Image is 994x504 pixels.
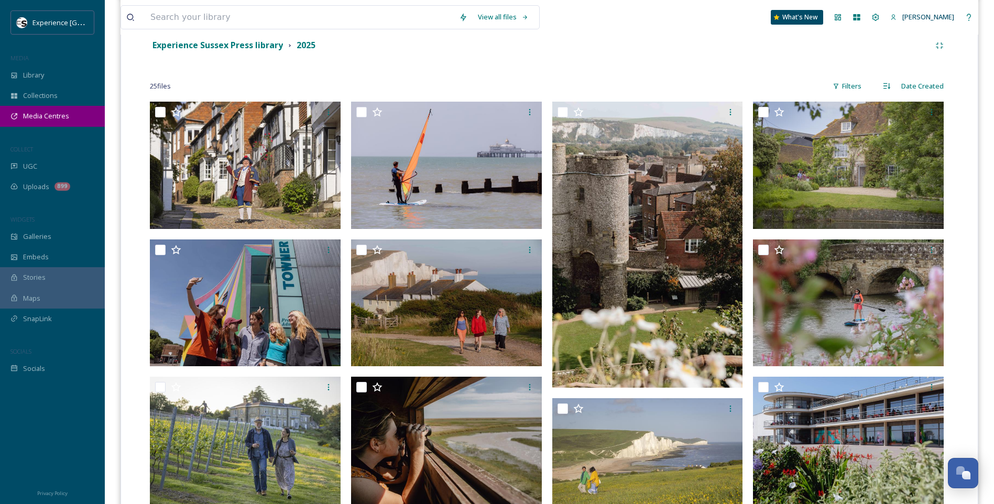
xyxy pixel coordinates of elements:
[896,76,949,96] div: Date Created
[351,102,542,229] img: GTR_0204-29_WEB.jpg
[150,102,341,229] img: Rye Town Crier high-33.jpg
[23,293,40,303] span: Maps
[37,486,68,499] a: Privacy Policy
[10,54,29,62] span: MEDIA
[885,7,959,27] a: [PERSON_NAME]
[23,161,37,171] span: UGC
[827,76,867,96] div: Filters
[10,145,33,153] span: COLLECT
[753,239,944,367] img: GTR_9372-12_WEB.jpg
[150,377,341,504] img: Leonardslee-gardens_240524_James-Ratchford_Sussex-34.jpg
[32,17,136,27] span: Experience [GEOGRAPHIC_DATA]
[297,39,315,51] strong: 2025
[552,102,743,388] img: GTR_7930- WEB.jpg
[351,377,542,504] img: GTR_0072-29_WEB.jpg
[23,232,51,242] span: Galleries
[753,102,944,229] img: Charleston_06062024_jamesratchford_sussex_0-49.jpg
[152,39,283,51] strong: Experience Sussex Press library
[54,182,70,191] div: 899
[948,458,978,488] button: Open Chat
[37,490,68,497] span: Privacy Policy
[23,272,46,282] span: Stories
[902,12,954,21] span: [PERSON_NAME]
[23,70,44,80] span: Library
[23,111,69,121] span: Media Centres
[150,81,171,91] span: 25 file s
[23,182,49,192] span: Uploads
[23,364,45,374] span: Socials
[17,17,27,28] img: WSCC%20ES%20Socials%20Icon%20-%20Secondary%20-%20Black.jpg
[23,252,49,262] span: Embeds
[23,91,58,101] span: Collections
[10,347,31,355] span: SOCIALS
[351,239,542,367] img: GTR_0976-32_WEB.jpg
[23,314,52,324] span: SnapLink
[473,7,534,27] a: View all files
[753,377,944,504] img: GTR_1448-29_WEB.jpg
[150,239,341,367] img: GTR_0567-4_WEB.jpg
[771,10,823,25] a: What's New
[10,215,35,223] span: WIDGETS
[145,6,454,29] input: Search your library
